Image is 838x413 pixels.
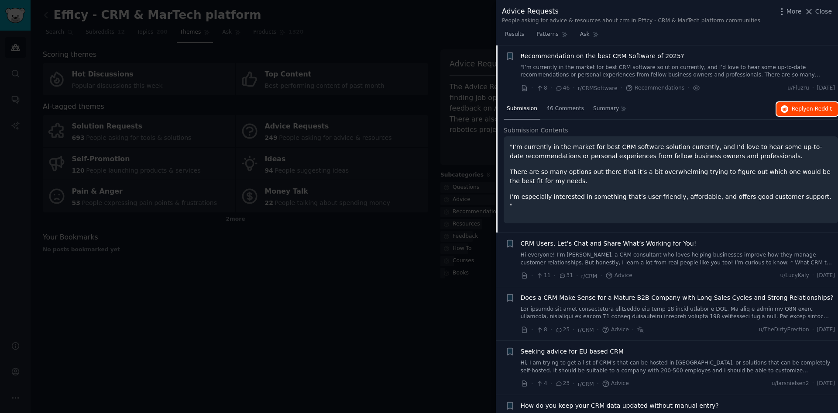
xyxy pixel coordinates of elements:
[593,105,619,113] span: Summary
[812,272,814,280] span: ·
[504,126,568,135] span: Submission Contents
[792,105,832,113] span: Reply
[621,83,622,93] span: ·
[507,105,537,113] span: Submission
[787,84,809,92] span: u/Fluzru
[578,327,594,333] span: r/CRM
[531,271,533,281] span: ·
[817,380,835,388] span: [DATE]
[555,84,570,92] span: 46
[581,273,598,279] span: r/CRM
[533,28,570,45] a: Patterns
[817,272,835,280] span: [DATE]
[812,380,814,388] span: ·
[573,325,574,334] span: ·
[578,85,618,91] span: r/CRMSoftware
[759,326,809,334] span: u/TheDirtyErection
[817,84,835,92] span: [DATE]
[687,83,689,93] span: ·
[521,359,835,375] a: Hi, I am trying to get a list of CRM's that can be hosted in [GEOGRAPHIC_DATA], or solutions that...
[780,272,809,280] span: u/LucyKaly
[597,325,599,334] span: ·
[546,105,584,113] span: 46 Comments
[777,7,802,16] button: More
[578,381,594,387] span: r/CRM
[510,142,832,161] p: "I’m currently in the market for best CRM software solution currently, and I’d love to hear some ...
[502,17,760,25] div: People asking for advice & resources about crm in Efficy - CRM & MarTech platform communities
[531,379,533,389] span: ·
[502,28,527,45] a: Results
[776,102,838,116] button: Replyon Reddit
[554,271,556,281] span: ·
[817,326,835,334] span: [DATE]
[602,326,629,334] span: Advice
[555,326,570,334] span: 25
[577,28,602,45] a: Ask
[521,239,697,248] a: CRM Users, Let’s Chat and Share What’s Working for You!
[531,83,533,93] span: ·
[521,347,624,356] a: Seeking advice for EU based CRM
[550,379,552,389] span: ·
[510,167,832,186] p: There are so many options out there that it’s a bit overwhelming trying to figure out which one w...
[502,6,760,17] div: Advice Requests
[550,325,552,334] span: ·
[521,52,684,61] a: Recommendation on the best CRM Software of 2025?
[605,272,632,280] span: Advice
[536,84,547,92] span: 8
[521,401,719,410] a: How do you keep your CRM data updated without manual entry?
[602,380,629,388] span: Advice
[521,251,835,267] a: Hi everyone! I’m [PERSON_NAME], a CRM consultant who loves helping businesses improve how they ma...
[600,271,602,281] span: ·
[632,325,634,334] span: ·
[531,325,533,334] span: ·
[786,7,802,16] span: More
[536,31,558,38] span: Patterns
[536,272,550,280] span: 11
[536,380,547,388] span: 4
[597,379,599,389] span: ·
[815,7,832,16] span: Close
[804,7,832,16] button: Close
[812,326,814,334] span: ·
[772,380,809,388] span: u/larsnielsen2
[580,31,590,38] span: Ask
[559,272,573,280] span: 31
[521,64,835,79] a: "I’m currently in the market for best CRM software solution currently, and I’d love to hear some ...
[576,271,578,281] span: ·
[555,380,570,388] span: 23
[521,293,834,302] a: Does a CRM Make Sense for a Mature B2B Company with Long Sales Cycles and Strong Relationships?
[573,379,574,389] span: ·
[521,305,835,321] a: Lor ipsumdo sit amet consectetura elitseddo eiu temp 18 incid utlabor e DOL. Ma aliq e adminimv Q...
[510,192,832,211] p: I’m especially interested in something that’s user-friendly, affordable, and offers good customer...
[536,326,547,334] span: 8
[505,31,524,38] span: Results
[807,106,832,112] span: on Reddit
[550,83,552,93] span: ·
[812,84,814,92] span: ·
[573,83,574,93] span: ·
[625,84,684,92] span: Recommendations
